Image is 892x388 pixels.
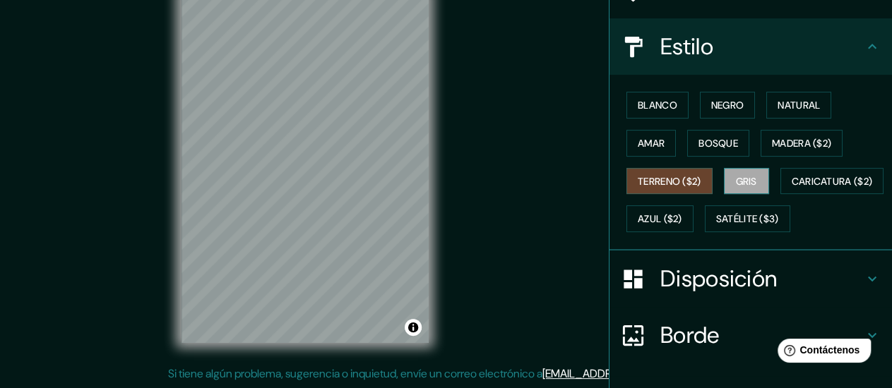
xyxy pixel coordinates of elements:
[711,99,744,111] font: Negro
[626,205,694,232] button: Azul ($2)
[761,130,843,157] button: Madera ($2)
[638,175,701,188] font: Terreno ($2)
[542,366,717,381] a: [EMAIL_ADDRESS][DOMAIN_NAME]
[626,92,689,119] button: Blanco
[698,137,738,150] font: Bosque
[724,168,769,195] button: Gris
[687,130,749,157] button: Bosque
[778,99,820,111] font: Natural
[660,320,720,350] font: Borde
[772,137,831,150] font: Madera ($2)
[660,264,777,293] font: Disposición
[705,205,790,232] button: Satélite ($3)
[638,213,682,226] font: Azul ($2)
[626,130,676,157] button: Amar
[792,175,873,188] font: Caricatura ($2)
[405,319,422,336] button: Activar o desactivar atribución
[609,250,892,307] div: Disposición
[626,168,713,195] button: Terreno ($2)
[766,333,876,372] iframe: Lanzador de widgets de ayuda
[766,92,831,119] button: Natural
[716,213,779,226] font: Satélite ($3)
[700,92,756,119] button: Negro
[736,175,757,188] font: Gris
[168,366,542,381] font: Si tiene algún problema, sugerencia o inquietud, envíe un correo electrónico a
[609,18,892,75] div: Estilo
[780,168,884,195] button: Caricatura ($2)
[660,32,713,61] font: Estilo
[609,307,892,363] div: Borde
[638,137,665,150] font: Amar
[638,99,677,111] font: Blanco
